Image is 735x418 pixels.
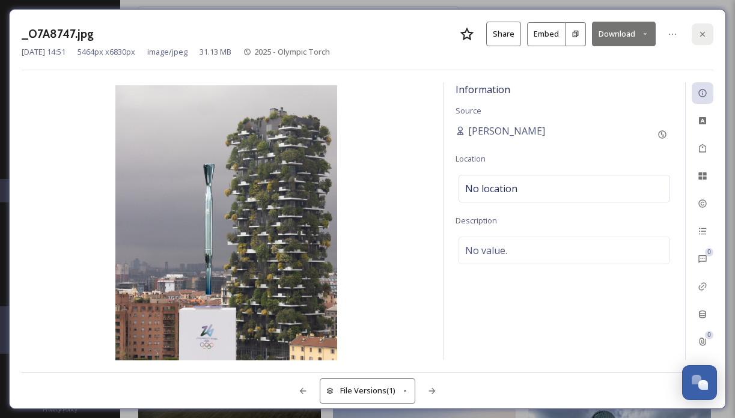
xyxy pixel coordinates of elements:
[468,124,545,138] span: [PERSON_NAME]
[705,248,713,256] div: 0
[254,46,330,57] span: 2025 - Olympic Torch
[22,85,431,363] img: _O7A8747.jpg
[78,46,135,58] span: 5464 px x 6830 px
[705,331,713,339] div: 0
[456,153,486,164] span: Location
[456,83,510,96] span: Information
[465,243,507,258] span: No value.
[320,378,416,403] button: File Versions(1)
[527,22,566,46] button: Embed
[22,25,94,43] h3: _O7A8747.jpg
[200,46,231,58] span: 31.13 MB
[682,365,717,400] button: Open Chat
[456,215,497,226] span: Description
[592,22,656,46] button: Download
[486,22,521,46] button: Share
[22,46,66,58] span: [DATE] 14:51
[465,181,517,196] span: No location
[147,46,188,58] span: image/jpeg
[456,105,481,116] span: Source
